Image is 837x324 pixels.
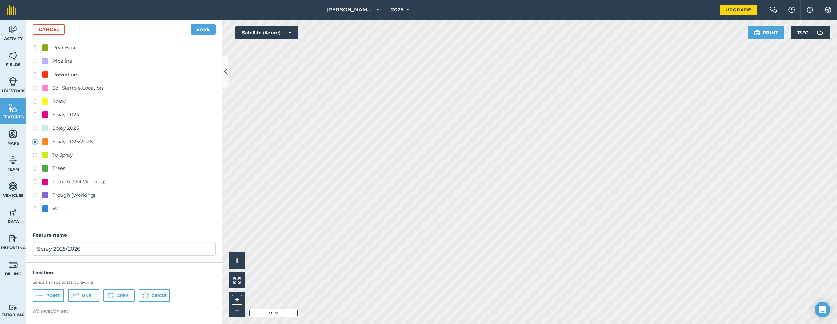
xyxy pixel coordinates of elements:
div: Powerlines [52,71,79,78]
h4: Feature name [33,231,216,239]
span: i [236,256,238,264]
a: Upgrade [720,5,757,15]
button: 13 °C [791,26,830,39]
span: [PERSON_NAME]'s Run [326,6,373,14]
h3: Select a shape to start drawing [33,280,216,285]
img: A question mark icon [788,7,795,13]
button: Point [33,289,64,302]
div: Spray 2025 [52,124,79,132]
button: i [229,252,245,269]
img: svg+xml;base64,PD94bWwgdmVyc2lvbj0iMS4wIiBlbmNvZGluZz0idXRmLTgiPz4KPCEtLSBHZW5lcmF0b3I6IEFkb2JlIE... [9,260,18,270]
div: Spray [52,97,66,105]
button: + [232,295,242,305]
img: svg+xml;base64,PD94bWwgdmVyc2lvbj0iMS4wIiBlbmNvZGluZz0idXRmLTgiPz4KPCEtLSBHZW5lcmF0b3I6IEFkb2JlIE... [9,304,18,311]
div: Pipeline [52,57,72,65]
div: Water [52,205,67,213]
img: svg+xml;base64,PD94bWwgdmVyc2lvbj0iMS4wIiBlbmNvZGluZz0idXRmLTgiPz4KPCEtLSBHZW5lcmF0b3I6IEFkb2JlIE... [9,181,18,191]
button: Circle [139,289,170,302]
img: svg+xml;base64,PHN2ZyB4bWxucz0iaHR0cDovL3d3dy53My5vcmcvMjAwMC9zdmciIHdpZHRoPSIxOSIgaGVpZ2h0PSIyNC... [754,29,760,37]
span: Line [82,293,91,298]
div: Pear Bosc [52,44,77,52]
span: Circle [152,293,167,298]
em: No location set [33,308,68,314]
div: Spray 2024 [52,111,79,119]
span: 13 ° C [797,26,808,39]
img: A cog icon [824,7,832,13]
button: Satellite (Azure) [235,26,298,39]
h4: Location [33,269,216,276]
img: svg+xml;base64,PHN2ZyB4bWxucz0iaHR0cDovL3d3dy53My5vcmcvMjAwMC9zdmciIHdpZHRoPSI1NiIgaGVpZ2h0PSI2MC... [9,129,18,139]
img: svg+xml;base64,PHN2ZyB4bWxucz0iaHR0cDovL3d3dy53My5vcmcvMjAwMC9zdmciIHdpZHRoPSI1NiIgaGVpZ2h0PSI2MC... [9,103,18,113]
div: Trough (Not Working) [52,178,106,186]
img: svg+xml;base64,PD94bWwgdmVyc2lvbj0iMS4wIiBlbmNvZGluZz0idXRmLTgiPz4KPCEtLSBHZW5lcmF0b3I6IEFkb2JlIE... [9,155,18,165]
div: Soil Sample Location [52,84,103,92]
img: Four arrows, one pointing top left, one top right, one bottom right and the last bottom left [233,277,241,284]
span: Point [46,293,60,298]
span: 2025 [391,6,403,14]
img: fieldmargin Logo [7,5,16,15]
button: Save [191,24,216,35]
button: Line [68,289,99,302]
img: Two speech bubbles overlapping with the left bubble in the forefront [769,7,777,13]
img: svg+xml;base64,PD94bWwgdmVyc2lvbj0iMS4wIiBlbmNvZGluZz0idXRmLTgiPz4KPCEtLSBHZW5lcmF0b3I6IEFkb2JlIE... [9,234,18,244]
div: Spray 2025/2026 [52,138,93,145]
img: svg+xml;base64,PHN2ZyB4bWxucz0iaHR0cDovL3d3dy53My5vcmcvMjAwMC9zdmciIHdpZHRoPSIxNyIgaGVpZ2h0PSIxNy... [807,6,813,14]
div: To Spray [52,151,73,159]
button: Print [748,26,785,39]
img: svg+xml;base64,PD94bWwgdmVyc2lvbj0iMS4wIiBlbmNvZGluZz0idXRmLTgiPz4KPCEtLSBHZW5lcmF0b3I6IEFkb2JlIE... [9,25,18,34]
button: – [232,305,242,314]
div: Open Intercom Messenger [815,302,830,317]
img: svg+xml;base64,PD94bWwgdmVyc2lvbj0iMS4wIiBlbmNvZGluZz0idXRmLTgiPz4KPCEtLSBHZW5lcmF0b3I6IEFkb2JlIE... [9,77,18,87]
img: svg+xml;base64,PD94bWwgdmVyc2lvbj0iMS4wIiBlbmNvZGluZz0idXRmLTgiPz4KPCEtLSBHZW5lcmF0b3I6IEFkb2JlIE... [813,26,827,39]
img: svg+xml;base64,PD94bWwgdmVyc2lvbj0iMS4wIiBlbmNvZGluZz0idXRmLTgiPz4KPCEtLSBHZW5lcmF0b3I6IEFkb2JlIE... [9,208,18,217]
img: svg+xml;base64,PHN2ZyB4bWxucz0iaHR0cDovL3d3dy53My5vcmcvMjAwMC9zdmciIHdpZHRoPSI1NiIgaGVpZ2h0PSI2MC... [9,51,18,60]
span: Area [117,293,128,298]
button: Area [103,289,135,302]
a: Cancel [33,24,65,35]
div: Trough (Working) [52,191,95,199]
div: Trees [52,164,65,172]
